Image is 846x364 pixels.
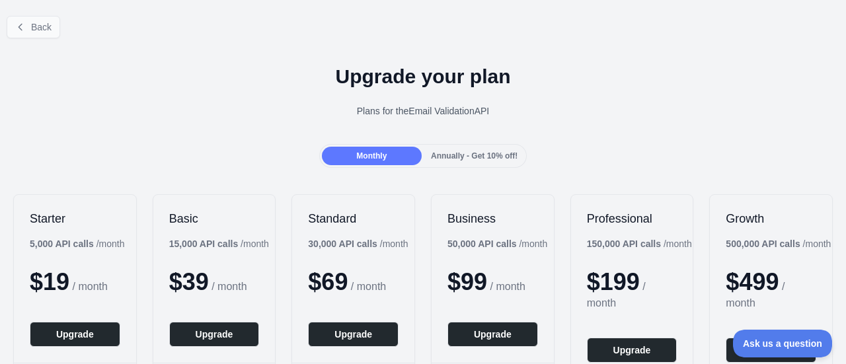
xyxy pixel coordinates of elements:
b: 30,000 API calls [308,238,377,249]
b: 150,000 API calls [587,238,661,249]
h2: Professional [587,211,677,227]
div: / month [447,237,547,250]
div: / month [587,237,692,250]
span: $ 99 [447,268,487,295]
h2: Business [447,211,538,227]
h2: Growth [726,211,816,227]
div: / month [308,237,408,250]
span: $ 69 [308,268,348,295]
b: 500,000 API calls [726,238,800,249]
h2: Standard [308,211,399,227]
div: / month [726,237,831,250]
span: $ 199 [587,268,640,295]
span: $ 499 [726,268,779,295]
iframe: Toggle Customer Support [733,330,833,357]
b: 50,000 API calls [447,238,517,249]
